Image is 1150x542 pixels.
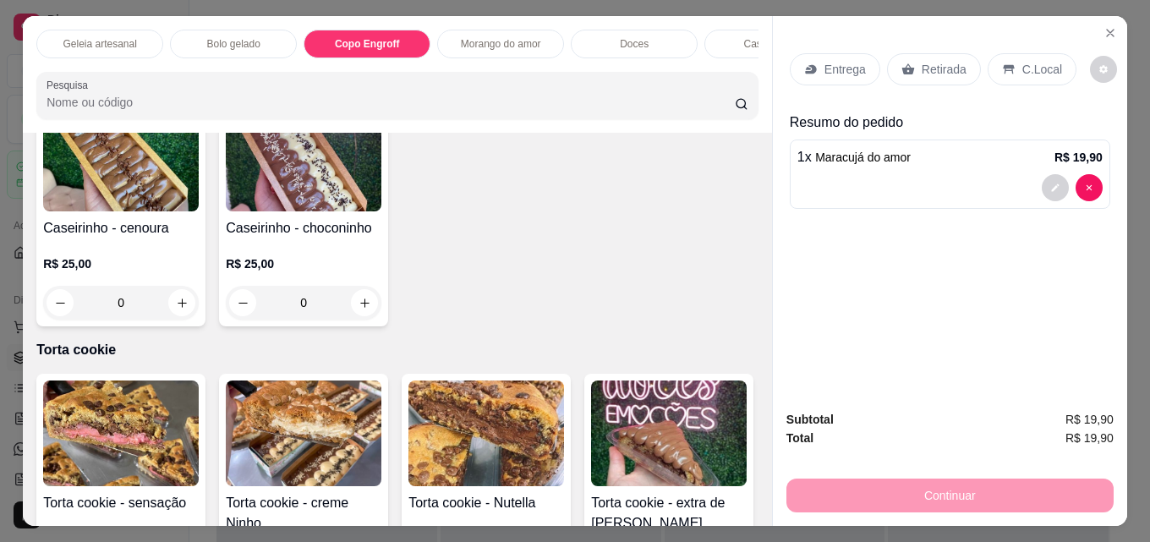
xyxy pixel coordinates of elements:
h4: Torta cookie - sensação [43,493,199,513]
h4: Caseirinho - choconinho [226,218,381,238]
p: Entrega [824,61,866,78]
h4: Torta cookie - creme Ninho [226,493,381,534]
button: increase-product-quantity [168,289,195,316]
h4: Torta cookie - extra de [PERSON_NAME] [591,493,747,534]
span: Maracujá do amor [815,151,911,164]
img: product-image [226,106,381,211]
p: Bolo gelado [207,37,260,51]
img: product-image [226,380,381,486]
h4: Torta cookie - Nutella [408,493,564,513]
img: product-image [408,380,564,486]
p: Caseirinho [744,37,792,51]
p: Retirada [922,61,967,78]
span: R$ 19,90 [1065,429,1114,447]
p: C.Local [1022,61,1062,78]
label: Pesquisa [47,78,94,92]
span: R$ 19,90 [1065,410,1114,429]
p: Copo Engroff [335,37,400,51]
button: increase-product-quantity [351,289,378,316]
p: 1 x [797,147,911,167]
p: Doces [620,37,649,51]
input: Pesquisa [47,94,735,111]
p: Resumo do pedido [790,112,1110,133]
p: Torta cookie [36,340,758,360]
img: product-image [43,106,199,211]
button: decrease-product-quantity [1090,56,1117,83]
button: decrease-product-quantity [1042,174,1069,201]
img: product-image [591,380,747,486]
p: R$ 25,00 [226,255,381,272]
p: R$ 19,90 [1054,149,1103,166]
button: decrease-product-quantity [229,289,256,316]
button: Close [1097,19,1124,47]
img: product-image [43,380,199,486]
p: Morango do amor [461,37,541,51]
h4: Caseirinho - cenoura [43,218,199,238]
p: R$ 25,00 [43,255,199,272]
strong: Total [786,431,813,445]
button: decrease-product-quantity [1076,174,1103,201]
button: decrease-product-quantity [47,289,74,316]
strong: Subtotal [786,413,834,426]
p: Geleia artesanal [63,37,137,51]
